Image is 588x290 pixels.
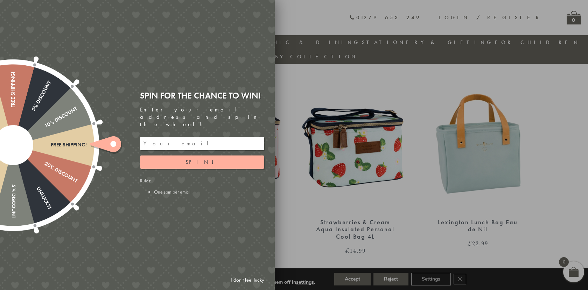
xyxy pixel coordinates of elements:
[10,145,16,218] div: 5% Discount
[140,106,264,128] div: Enter your email address and spin the wheel!
[12,106,78,148] div: 10% Discount
[227,274,268,287] a: I don't feel lucky
[10,80,52,146] div: 5% Discount
[10,72,16,145] div: Free shipping!
[10,144,52,210] div: Unlucky!
[185,158,219,166] span: Spin!
[140,177,264,195] div: Rules:
[140,155,264,169] button: Spin!
[140,137,264,150] input: Your email
[154,189,264,195] li: One spin per email
[12,143,78,184] div: 20% Discount
[13,142,87,148] div: Free shipping!
[140,90,264,101] div: Spin for the chance to win!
